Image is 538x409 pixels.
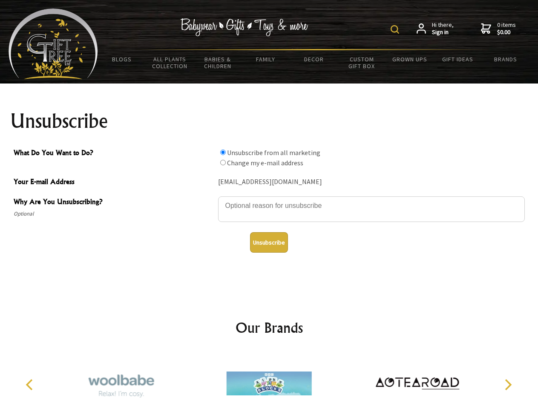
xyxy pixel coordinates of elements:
h2: Our Brands [17,317,521,338]
span: Why Are You Unsubscribing? [14,196,214,209]
a: Decor [290,50,338,68]
label: Change my e-mail address [227,158,303,167]
span: Hi there, [432,21,454,36]
h1: Unsubscribe [10,111,528,131]
a: All Plants Collection [146,50,194,75]
span: Your E-mail Address [14,176,214,189]
a: Brands [482,50,530,68]
button: Unsubscribe [250,232,288,253]
img: Babyware - Gifts - Toys and more... [9,9,98,79]
span: What Do You Want to Do? [14,147,214,160]
img: Babywear - Gifts - Toys & more [181,18,308,36]
a: BLOGS [98,50,146,68]
strong: $0.00 [497,29,516,36]
button: Previous [21,375,40,394]
a: Hi there,Sign in [417,21,454,36]
a: Grown Ups [386,50,434,68]
a: Family [242,50,290,68]
input: What Do You Want to Do? [220,160,226,165]
img: product search [391,25,399,34]
a: Custom Gift Box [338,50,386,75]
strong: Sign in [432,29,454,36]
div: [EMAIL_ADDRESS][DOMAIN_NAME] [218,176,525,189]
input: What Do You Want to Do? [220,150,226,155]
textarea: Why Are You Unsubscribing? [218,196,525,222]
label: Unsubscribe from all marketing [227,148,320,157]
span: 0 items [497,21,516,36]
a: 0 items$0.00 [481,21,516,36]
button: Next [498,375,517,394]
a: Gift Ideas [434,50,482,68]
a: Babies & Children [194,50,242,75]
span: Optional [14,209,214,219]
